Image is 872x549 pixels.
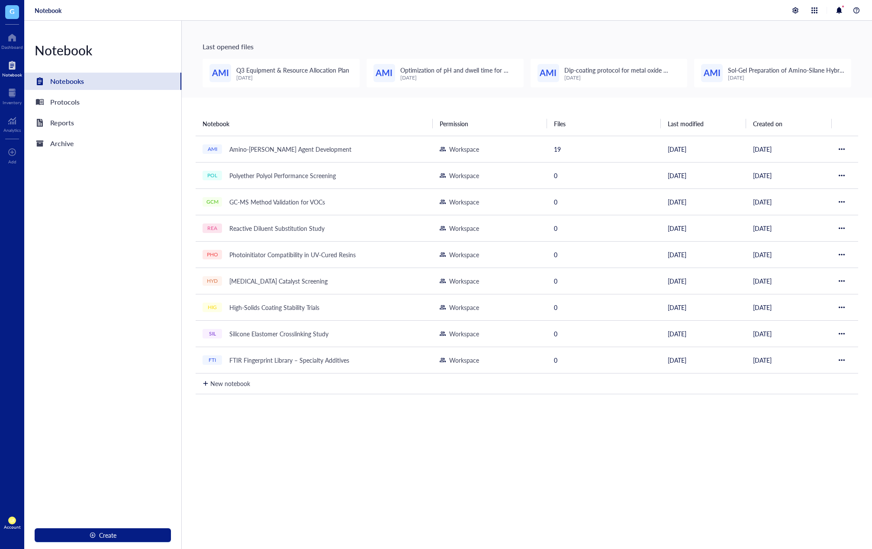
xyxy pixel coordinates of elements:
td: 0 [547,241,661,268]
a: Archive [24,135,181,152]
div: Workspace [449,355,479,365]
td: 0 [547,294,661,320]
div: Notebook [24,41,181,59]
a: Dashboard [1,31,23,50]
td: [DATE] [746,347,831,373]
td: [DATE] [661,347,746,373]
div: Workspace [449,197,479,207]
td: 0 [547,162,661,188]
a: Inventory [3,86,22,105]
span: G [10,6,15,16]
td: 0 [547,188,661,215]
div: Workspace [449,303,479,312]
div: Workspace [449,276,479,286]
th: Notebook [196,112,433,136]
span: LR [10,518,14,523]
button: Create [35,528,171,542]
td: [DATE] [746,162,831,188]
td: [DATE] [661,320,746,347]
div: Inventory [3,100,22,105]
a: Notebooks [24,73,181,90]
td: [DATE] [746,136,831,162]
td: [DATE] [746,215,831,241]
span: AMI [704,66,721,80]
td: [DATE] [746,268,831,294]
div: FTIR Fingerprint Library – Specialty Additives [225,354,353,366]
div: Workspace [449,329,479,338]
th: Files [547,112,661,136]
span: Create [99,532,116,539]
td: [DATE] [661,294,746,320]
span: AMI [376,66,393,80]
div: Amino-[PERSON_NAME] Agent Development [225,143,355,155]
span: Q3 Equipment & Resource Allocation Plan [236,66,349,74]
div: [DATE] [236,75,349,81]
div: Silicone Elastomer Crosslinking Study [225,328,332,340]
div: GC-MS Method Validation for VOCs [225,196,329,208]
td: 0 [547,347,661,373]
div: [MEDICAL_DATA] Catalyst Screening [225,275,331,287]
div: Last opened files [203,41,851,52]
span: Dip-coating protocol for metal oxide substrates [564,66,668,84]
span: AMI [540,66,557,80]
td: 19 [547,136,661,162]
div: Account [4,524,21,530]
div: Notebook [2,72,22,77]
a: Notebook [2,58,22,77]
div: Reports [50,117,74,129]
a: Analytics [3,114,21,133]
span: Sol-Gel Preparation of Amino-Silane Hybrid Coating [728,66,846,84]
div: [DATE] [564,75,681,81]
div: Workspace [449,223,479,233]
a: Protocols [24,93,181,111]
div: Photoinitiator Compatibility in UV-Cured Resins [225,249,360,261]
th: Last modified [661,112,746,136]
td: 0 [547,215,661,241]
div: Protocols [50,96,80,108]
td: [DATE] [746,241,831,268]
div: Polyether Polyol Performance Screening [225,169,340,182]
div: Dashboard [1,45,23,50]
td: [DATE] [661,162,746,188]
td: 0 [547,268,661,294]
a: Notebook [35,6,61,14]
div: Workspace [449,250,479,259]
div: Add [8,159,16,164]
div: High-Solids Coating Stability Trials [225,301,323,313]
div: Analytics [3,128,21,133]
div: Reactive Diluent Substitution Study [225,222,328,234]
td: [DATE] [661,241,746,268]
td: [DATE] [661,215,746,241]
td: [DATE] [746,320,831,347]
div: New notebook [210,379,250,388]
div: Archive [50,137,74,150]
div: [DATE] [728,75,844,81]
td: [DATE] [661,136,746,162]
div: Notebooks [50,75,84,87]
div: [DATE] [400,75,517,81]
div: Workspace [449,171,479,180]
td: [DATE] [746,294,831,320]
a: Reports [24,114,181,131]
div: Workspace [449,144,479,154]
td: 0 [547,320,661,347]
td: [DATE] [661,268,746,294]
span: Optimization of pH and dwell time for adhesion improvement [400,66,508,84]
th: Created on [746,112,831,136]
th: Permission [433,112,547,136]
td: [DATE] [746,188,831,215]
td: [DATE] [661,188,746,215]
span: AMI [212,66,229,80]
